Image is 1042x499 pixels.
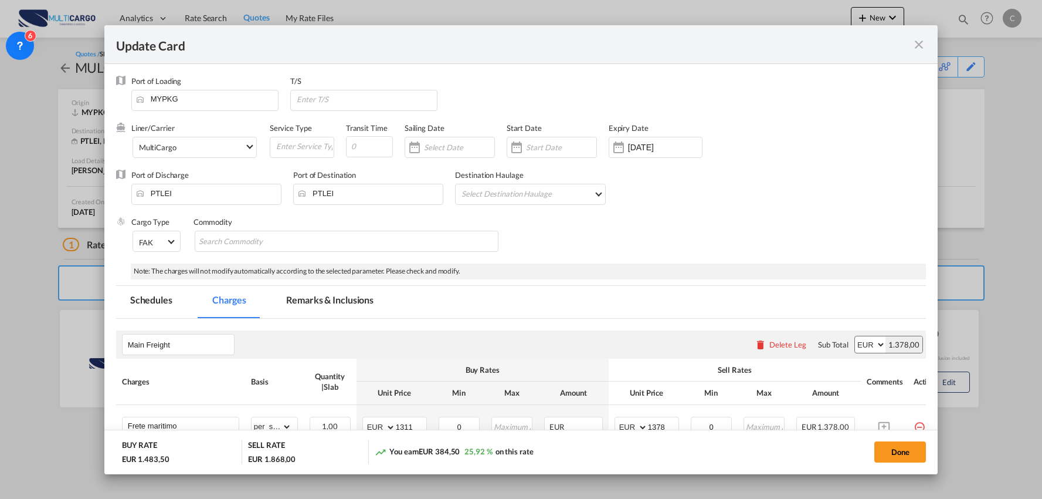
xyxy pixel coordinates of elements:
input: 1311 [396,417,426,435]
label: T/S [290,76,301,86]
div: EUR 1.868,00 [248,454,296,464]
th: Unit Price [357,382,433,404]
md-select: Select Cargo type: FAK [133,231,181,252]
input: Search Commodity [199,232,306,251]
input: Expiry Date [628,143,702,152]
input: Enter T/S [296,90,437,108]
img: cargo.png [116,217,125,226]
md-dialog: Update CardPort of ... [104,25,938,474]
button: Delete Leg [755,340,806,349]
input: Start Date [526,143,596,152]
input: Minimum Amount [692,417,731,435]
md-select: Select Liner: MultiCargo [133,137,257,158]
input: Minimum Amount [440,417,479,435]
th: Amount [790,382,861,404]
md-tab-item: Remarks & Inclusions [272,286,388,318]
div: EUR 1.483,50 [122,454,169,464]
md-icon: icon-delete [755,339,766,350]
label: Liner/Carrier [131,123,175,133]
label: Expiry Date [609,123,649,133]
span: EUR [549,422,566,431]
div: SELL RATE [248,440,284,453]
input: Maximum Amount [493,417,532,435]
div: BUY RATE [122,440,157,453]
div: 1.378,00 [885,336,922,353]
md-tab-item: Charges [198,286,260,318]
span: 1,00 [322,422,338,431]
input: Enter Port of Destination [299,184,443,202]
input: 0 [346,136,393,157]
md-input-container: Frete maritimo [123,417,239,435]
label: Sailing Date [405,123,444,133]
div: Sell Rates [615,365,855,375]
select: per_shipment [252,417,291,436]
div: You earn on this rate [375,446,533,458]
div: Buy Rates [362,365,603,375]
div: Sub Total [818,339,848,350]
div: Delete Leg [769,340,806,349]
span: 25,92 % [464,447,492,456]
label: Transit Time [346,123,388,133]
input: Enter Port of Discharge [137,184,281,202]
label: Cargo Type [131,217,169,227]
div: Note: The charges will not modify automatically according to the selected parameter. Please check... [131,264,926,279]
th: Unit Price [609,382,685,404]
input: 1378 [648,417,678,435]
div: Update Card [116,37,912,52]
md-icon: icon-minus-circle-outline red-400-fg pt-7 [914,417,925,429]
label: Port of Loading [131,76,182,86]
input: Leg Name [128,336,234,353]
th: Max [486,382,538,404]
label: Port of Destination [293,170,356,180]
input: Enter Port of Loading [137,90,278,108]
div: Charges [122,376,239,387]
span: 1.378,00 [817,422,848,431]
span: EUR 384,50 [419,447,460,456]
label: Port of Discharge [131,170,189,180]
div: MultiCargo [139,143,177,152]
input: Enter Service Type [275,137,334,155]
th: Amount [538,382,609,404]
md-icon: icon-close fg-AAA8AD m-0 pointer [912,38,926,52]
md-select: Select Destination Haulage [460,184,605,203]
th: Max [738,382,790,404]
input: Charge Name [128,417,239,435]
md-tab-item: Schedules [116,286,186,318]
th: Min [433,382,486,404]
label: Service Type [270,123,312,133]
th: Min [685,382,738,404]
button: Done [874,441,926,463]
label: Commodity [194,217,232,227]
md-icon: icon-trending-up [375,446,386,458]
label: Start Date [507,123,542,133]
div: FAK [139,238,153,247]
th: Action [908,359,947,404]
input: Maximum Amount [745,417,784,435]
label: Destination Haulage [455,170,523,180]
span: EUR [802,422,816,431]
th: Comments [861,359,908,404]
md-chips-wrap: Chips container with autocompletion. Enter the text area, type text to search, and then use the u... [195,231,498,252]
div: Quantity | Slab [310,371,351,392]
input: Select Date [424,143,494,152]
md-pagination-wrapper: Use the left and right arrow keys to navigate between tabs [116,286,399,318]
div: Basis [251,376,298,387]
